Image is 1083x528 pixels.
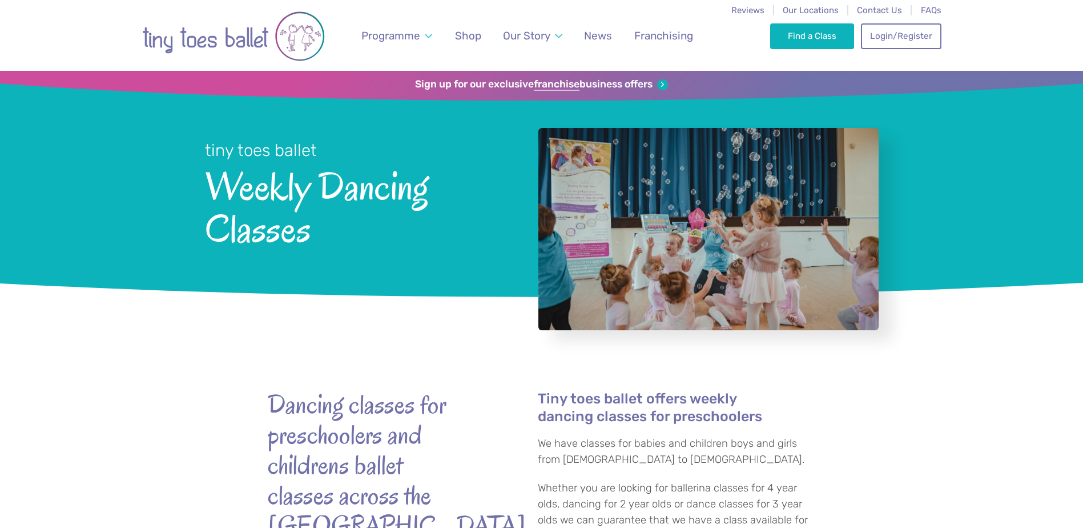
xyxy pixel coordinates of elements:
[538,436,816,467] p: We have classes for babies and children boys and girls from [DEMOGRAPHIC_DATA] to [DEMOGRAPHIC_DA...
[579,22,618,49] a: News
[731,5,764,15] a: Reviews
[861,23,941,49] a: Login/Register
[584,29,612,42] span: News
[356,22,437,49] a: Programme
[205,141,317,160] small: tiny toes ballet
[503,29,550,42] span: Our Story
[629,22,698,49] a: Franchising
[921,5,941,15] a: FAQs
[449,22,486,49] a: Shop
[783,5,839,15] a: Our Locations
[534,78,579,91] strong: franchise
[538,410,762,425] a: dancing classes for preschoolers
[634,29,693,42] span: Franchising
[415,78,668,91] a: Sign up for our exclusivefranchisebusiness offers
[455,29,481,42] span: Shop
[770,23,854,49] a: Find a Class
[205,162,508,250] span: Weekly Dancing Classes
[497,22,567,49] a: Our Story
[361,29,420,42] span: Programme
[857,5,902,15] a: Contact Us
[538,390,816,425] h4: Tiny toes ballet offers weekly
[142,7,325,65] img: tiny toes ballet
